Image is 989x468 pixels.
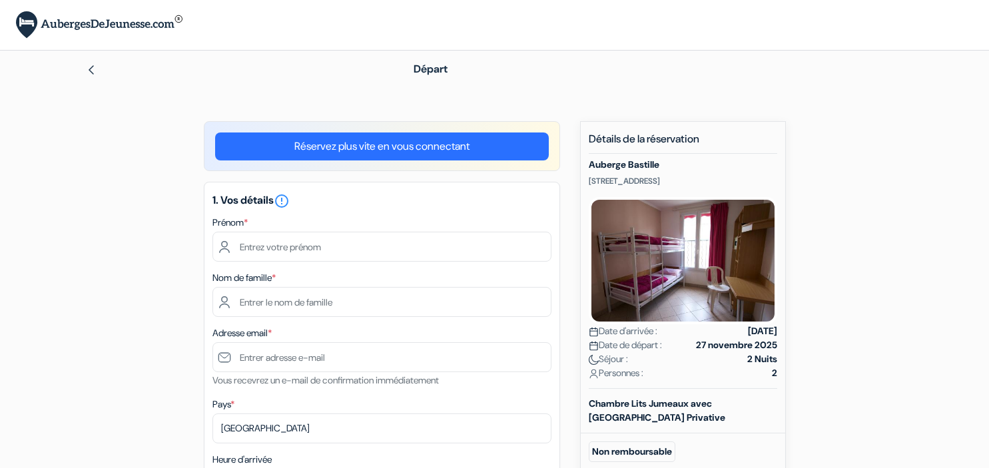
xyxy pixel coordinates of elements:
[589,397,725,423] b: Chambre Lits Jumeaux avec [GEOGRAPHIC_DATA] Privative
[212,193,551,209] h5: 1. Vos détails
[589,324,657,338] span: Date d'arrivée :
[212,374,439,386] small: Vous recevrez un e-mail de confirmation immédiatement
[748,324,777,338] strong: [DATE]
[212,232,551,262] input: Entrez votre prénom
[589,355,599,365] img: moon.svg
[696,338,777,352] strong: 27 novembre 2025
[274,193,290,209] i: error_outline
[86,65,97,75] img: left_arrow.svg
[274,193,290,207] a: error_outline
[747,352,777,366] strong: 2 Nuits
[589,159,777,170] h5: Auberge Bastille
[212,453,272,467] label: Heure d'arrivée
[589,369,599,379] img: user_icon.svg
[215,132,549,160] a: Réservez plus vite en vous connectant
[589,341,599,351] img: calendar.svg
[212,397,234,411] label: Pays
[589,338,662,352] span: Date de départ :
[212,342,551,372] input: Entrer adresse e-mail
[589,352,628,366] span: Séjour :
[589,366,643,380] span: Personnes :
[772,366,777,380] strong: 2
[212,216,248,230] label: Prénom
[589,441,675,462] small: Non remboursable
[212,326,272,340] label: Adresse email
[212,271,276,285] label: Nom de famille
[212,287,551,317] input: Entrer le nom de famille
[589,176,777,186] p: [STREET_ADDRESS]
[414,62,448,76] span: Départ
[16,11,182,39] img: AubergesDeJeunesse.com
[589,327,599,337] img: calendar.svg
[589,132,777,154] h5: Détails de la réservation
